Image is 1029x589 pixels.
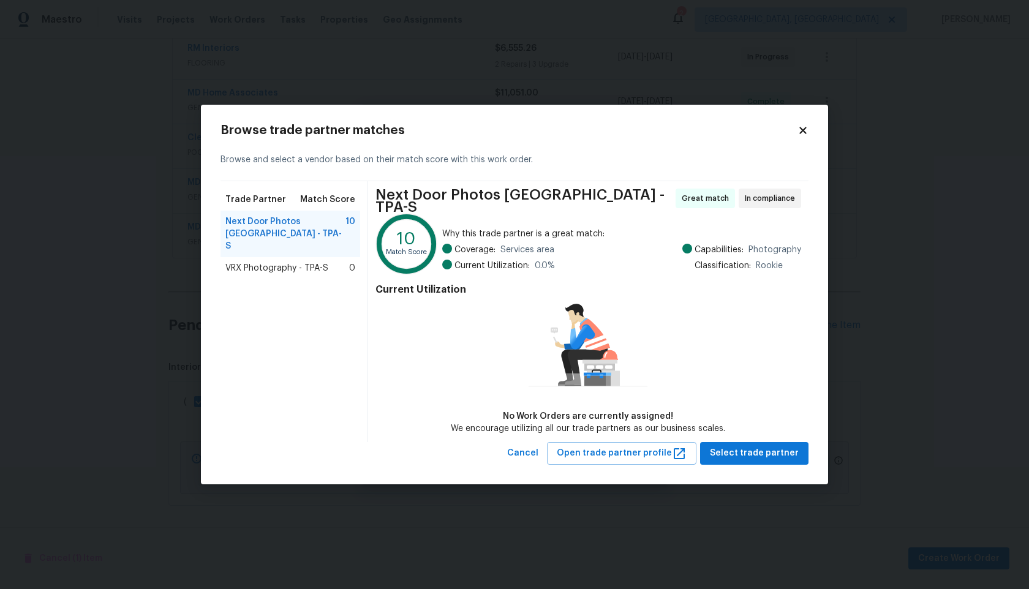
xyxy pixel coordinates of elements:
[535,260,555,272] span: 0.0 %
[700,442,809,465] button: Select trade partner
[375,283,801,296] h4: Current Utilization
[451,410,725,422] div: No Work Orders are currently assigned!
[454,244,496,256] span: Coverage:
[756,260,783,272] span: Rookie
[349,262,355,274] span: 0
[745,192,800,204] span: In compliance
[710,446,799,461] span: Select trade partner
[507,446,538,461] span: Cancel
[225,193,286,206] span: Trade Partner
[502,442,543,465] button: Cancel
[454,260,530,272] span: Current Utilization:
[748,244,801,256] span: Photography
[682,192,734,204] span: Great match
[695,244,744,256] span: Capabilities:
[221,124,797,137] h2: Browse trade partner matches
[500,244,554,256] span: Services area
[225,262,328,274] span: VRX Photography - TPA-S
[547,442,696,465] button: Open trade partner profile
[345,216,355,252] span: 10
[375,189,672,213] span: Next Door Photos [GEOGRAPHIC_DATA] - TPA-S
[442,228,801,240] span: Why this trade partner is a great match:
[225,216,345,252] span: Next Door Photos [GEOGRAPHIC_DATA] - TPA-S
[221,139,809,181] div: Browse and select a vendor based on their match score with this work order.
[451,422,725,435] div: We encourage utilizing all our trade partners as our business scales.
[386,249,427,256] text: Match Score
[397,230,416,247] text: 10
[695,260,751,272] span: Classification:
[300,193,355,206] span: Match Score
[557,446,687,461] span: Open trade partner profile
